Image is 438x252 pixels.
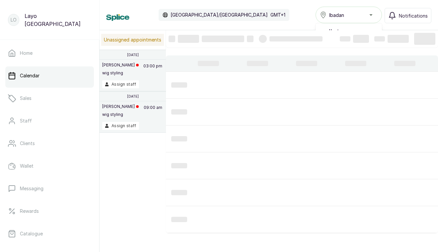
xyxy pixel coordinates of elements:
[329,12,344,19] span: Ibadan
[5,157,94,175] a: Wallet
[20,230,43,237] p: Catalogue
[5,179,94,198] a: Messaging
[127,53,139,57] p: [DATE]
[20,208,39,214] p: Rewards
[5,112,94,130] a: Staff
[316,7,382,23] button: Ibadan
[102,70,139,76] p: wig styling
[5,89,94,108] a: Sales
[316,23,382,103] ul: Ibadan
[5,134,94,153] a: Clients
[25,12,91,28] p: Layo [GEOGRAPHIC_DATA]
[143,104,163,122] p: 09:00 am
[20,95,32,102] p: Sales
[101,34,164,46] p: Unassigned appointments
[5,224,94,243] a: Catalogue
[329,27,377,35] span: Ikotun
[102,112,139,117] p: wig styling
[399,12,428,19] span: Notifications
[20,50,33,56] p: Home
[102,62,139,68] p: [PERSON_NAME]
[5,202,94,220] a: Rewards
[385,8,431,23] button: Notifications
[142,62,163,80] p: 03:00 pm
[102,80,139,88] button: Assign staff
[20,163,34,169] p: Wallet
[102,122,139,130] button: Assign staff
[11,17,17,23] p: LO
[171,12,268,18] p: [GEOGRAPHIC_DATA]/[GEOGRAPHIC_DATA]
[20,72,39,79] p: Calendar
[5,66,94,85] a: Calendar
[20,118,32,124] p: Staff
[270,12,285,18] p: GMT+1
[5,44,94,62] a: Home
[20,140,35,147] p: Clients
[102,104,139,109] p: [PERSON_NAME]
[127,94,139,98] p: [DATE]
[20,185,43,192] p: Messaging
